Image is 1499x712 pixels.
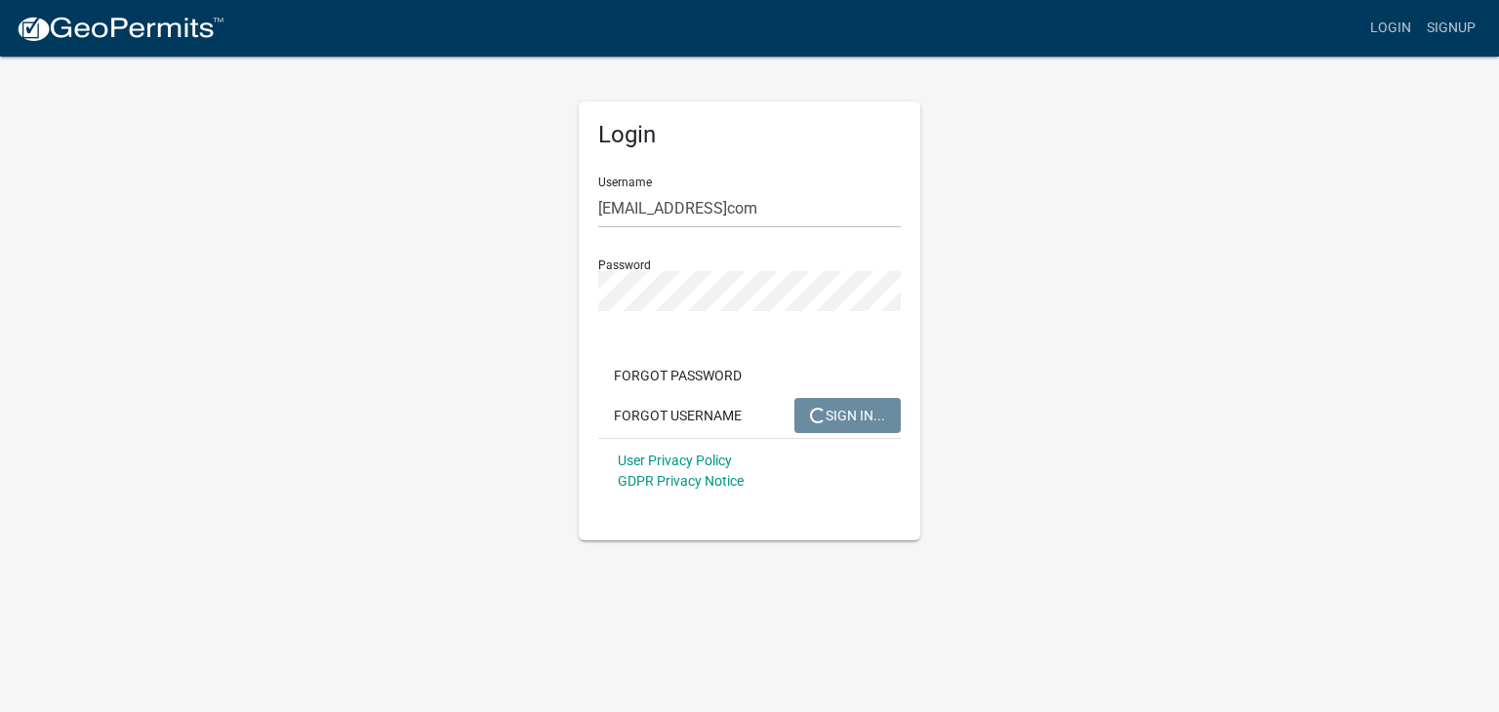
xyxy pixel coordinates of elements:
[598,398,757,433] button: Forgot Username
[618,473,744,489] a: GDPR Privacy Notice
[598,358,757,393] button: Forgot Password
[810,407,885,422] span: SIGN IN...
[1362,10,1419,47] a: Login
[794,398,901,433] button: SIGN IN...
[598,121,901,149] h5: Login
[1419,10,1483,47] a: Signup
[618,453,732,468] a: User Privacy Policy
